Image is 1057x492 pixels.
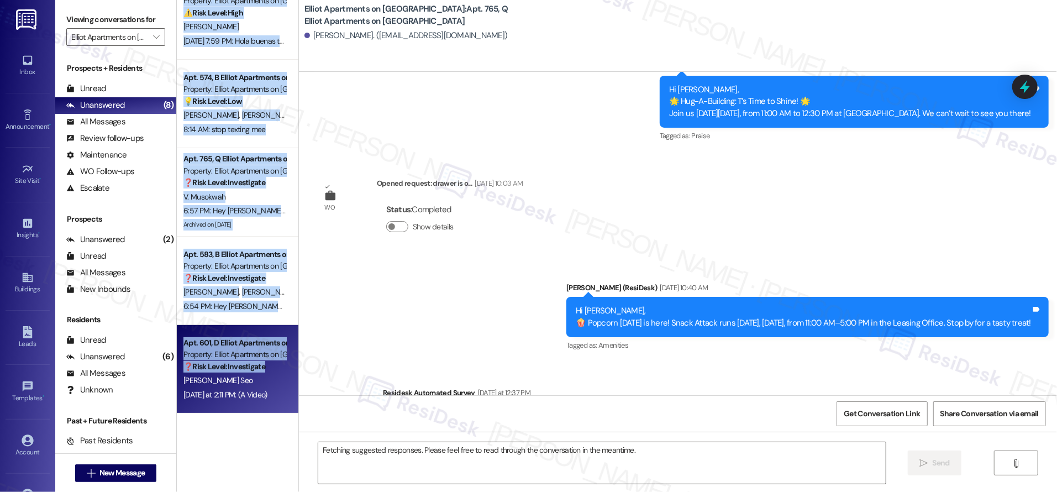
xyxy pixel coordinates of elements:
span: • [38,229,40,237]
div: Unread [66,334,106,346]
div: Escalate [66,182,109,194]
div: WO [324,202,335,213]
div: Residents [55,314,176,326]
div: Unread [66,250,106,262]
div: Property: Elliot Apartments on [GEOGRAPHIC_DATA] [183,165,286,177]
i:  [1012,459,1020,468]
span: Amenities [598,341,628,350]
span: [PERSON_NAME] Seo [183,375,253,385]
div: Unanswered [66,351,125,363]
div: Apt. 601, D Elliot Apartments on [GEOGRAPHIC_DATA] [183,337,286,349]
span: [PERSON_NAME] [183,287,242,297]
a: Inbox [6,51,50,81]
b: Elliot Apartments on [GEOGRAPHIC_DATA]: Apt. 765, Q Elliot Apartments on [GEOGRAPHIC_DATA] [304,3,525,27]
div: Residesk Automated Survey [383,387,1049,402]
div: New Inbounds [66,284,130,295]
textarea: Fetching suggested responses. Please feel free to read through the conversation in the meantime. [318,442,886,484]
i:  [153,33,159,41]
label: Viewing conversations for [66,11,165,28]
div: Past + Future Residents [55,415,176,427]
div: Review follow-ups [66,133,144,144]
button: Share Conversation via email [933,401,1046,426]
div: [DATE] at 2:11 PM: (A Video) [183,390,267,400]
div: [DATE] 10:40 AM [658,282,708,294]
div: Apt. 583, B Elliot Apartments on [GEOGRAPHIC_DATA] [183,249,286,260]
strong: ❓ Risk Level: Investigate [183,273,265,283]
span: [PERSON_NAME] [241,110,300,120]
div: Tagged as: [566,337,1049,353]
span: Send [933,457,950,469]
span: Praise [692,131,710,140]
div: WO Follow-ups [66,166,134,177]
div: Opened request: drawer is o... [377,177,523,193]
span: New Message [99,467,145,479]
div: [DATE] at 12:37 PM [475,387,530,399]
div: (8) [161,97,176,114]
strong: 💡 Risk Level: Low [183,96,242,106]
input: All communities [71,28,148,46]
div: Prospects [55,213,176,225]
div: 8:14 AM: stop texting mee [183,124,266,134]
div: Hi [PERSON_NAME], 🌟 Hug-A-Building: T’s Time to Shine! 🌟 Join us [DATE][DATE], from 11:00 AM to 1... [669,84,1031,119]
div: All Messages [66,116,125,128]
b: Status [386,204,411,215]
span: • [40,175,41,183]
div: [DATE] 7:59 PM: Hola buenas tardes quisiera saber las opciones para renovar contrato para quedarm... [183,36,914,46]
span: • [43,392,44,400]
label: Show details [413,221,454,233]
div: Hi [PERSON_NAME], 🍿 Popcorn [DATE] is here! Snack Attack runs [DATE], [DATE], from 11:00 AM–5:00 ... [576,305,1031,329]
i:  [87,469,95,478]
strong: ⚠️ Risk Level: High [183,8,243,18]
div: Property: Elliot Apartments on [GEOGRAPHIC_DATA] [183,83,286,95]
div: Maintenance [66,149,127,161]
a: Site Visit • [6,160,50,190]
div: [PERSON_NAME] (ResiDesk) [566,282,1049,297]
div: Apt. 765, Q Elliot Apartments on [GEOGRAPHIC_DATA] [183,153,286,165]
div: Prospects + Residents [55,62,176,74]
div: Unknown [66,384,113,396]
a: Leads [6,323,50,353]
div: [DATE] 10:03 AM [472,177,523,189]
div: Past Residents [66,435,133,447]
button: Send [908,451,961,475]
img: ResiDesk Logo [16,9,39,30]
strong: ❓ Risk Level: Investigate [183,362,265,371]
strong: ❓ Risk Level: Investigate [183,177,265,187]
span: [PERSON_NAME] [241,287,297,297]
a: Templates • [6,377,50,407]
a: Account [6,431,50,461]
span: [PERSON_NAME] [183,22,239,32]
span: • [49,121,51,129]
div: Apt. 574, B Elliot Apartments on [GEOGRAPHIC_DATA] [183,72,286,83]
div: Unanswered [66,100,125,111]
div: Property: Elliot Apartments on [GEOGRAPHIC_DATA] [183,260,286,272]
div: (6) [160,348,176,365]
div: Property: Elliot Apartments on [GEOGRAPHIC_DATA] [183,349,286,360]
div: Unread [66,83,106,95]
button: New Message [75,464,157,482]
div: Tagged as: [660,128,1049,144]
div: (2) [160,231,176,248]
div: All Messages [66,368,125,379]
div: All Messages [66,267,125,279]
span: [PERSON_NAME] [183,110,242,120]
i:  [919,459,928,468]
a: Insights • [6,214,50,244]
div: : Completed [386,201,458,218]
div: [PERSON_NAME]. ([EMAIL_ADDRESS][DOMAIN_NAME]) [304,30,508,41]
div: Archived on [DATE] [182,218,287,232]
button: Get Conversation Link [837,401,927,426]
span: Get Conversation Link [844,408,920,420]
span: V. Musokwah [183,192,225,202]
span: Share Conversation via email [940,408,1039,420]
div: Unanswered [66,234,125,245]
a: Buildings [6,268,50,298]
